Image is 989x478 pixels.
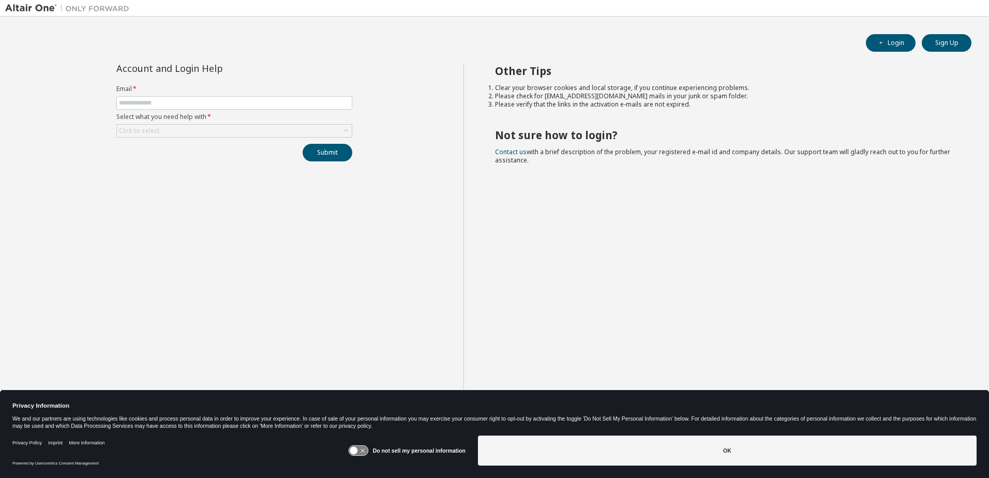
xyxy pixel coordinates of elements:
li: Clear your browser cookies and local storage, if you continue experiencing problems. [495,84,953,92]
label: Select what you need help with [116,113,352,121]
button: Login [866,34,916,52]
div: Account and Login Help [116,64,305,72]
img: Altair One [5,3,134,13]
button: Sign Up [922,34,971,52]
a: Contact us [495,147,527,156]
span: with a brief description of the problem, your registered e-mail id and company details. Our suppo... [495,147,950,165]
li: Please verify that the links in the activation e-mails are not expired. [495,100,953,109]
label: Email [116,85,352,93]
h2: Not sure how to login? [495,128,953,142]
h2: Other Tips [495,64,953,78]
div: Click to select [117,125,352,137]
button: Submit [303,144,352,161]
li: Please check for [EMAIL_ADDRESS][DOMAIN_NAME] mails in your junk or spam folder. [495,92,953,100]
div: Click to select [119,127,159,135]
